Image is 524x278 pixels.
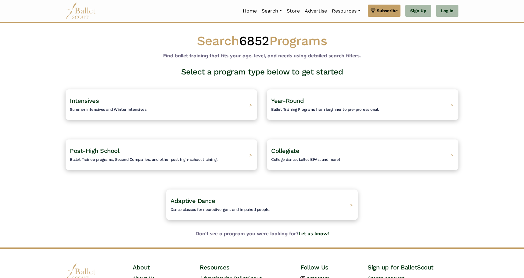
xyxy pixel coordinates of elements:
[368,263,458,271] h4: Sign up for BalletScout
[377,7,398,14] span: Subscribe
[61,67,463,77] h3: Select a program type below to get started
[450,102,454,108] span: >
[66,89,257,120] a: IntensivesSummer intensives and Winter intensives. >
[163,52,361,59] b: Find ballet training that fits your age, level, and needs using detailed search filters.
[302,5,329,17] a: Advertise
[267,139,458,170] a: CollegiateCollege dance, ballet BFAs, and more! >
[200,263,291,271] h4: Resources
[133,263,190,271] h4: About
[300,263,358,271] h4: Follow Us
[249,102,252,108] span: >
[371,7,375,14] img: gem.svg
[70,147,119,154] span: Post-High School
[271,157,340,162] span: College dance, ballet BFAs, and more!
[249,152,252,158] span: >
[70,107,148,112] span: Summer intensives and Winter intensives.
[170,207,271,212] span: Dance classes for neurodivergent and impaired people.
[240,5,259,17] a: Home
[450,152,454,158] span: >
[271,147,299,154] span: Collegiate
[299,230,329,236] a: Let us know!
[267,89,458,120] a: Year-RoundBallet Training Programs from beginner to pre-professional. >
[166,190,358,220] a: Adaptive DanceDance classes for neurodivergent and impaired people. >
[436,5,458,17] a: Log In
[350,202,353,208] span: >
[271,107,379,112] span: Ballet Training Programs from beginner to pre-professional.
[329,5,363,17] a: Resources
[368,5,400,17] a: Subscribe
[70,157,217,162] span: Ballet Trainee programs, Second Companies, and other post high-school training.
[259,5,284,17] a: Search
[405,5,431,17] a: Sign Up
[66,33,458,49] h1: Search Programs
[284,5,302,17] a: Store
[170,197,215,204] span: Adaptive Dance
[61,230,463,238] b: Don't see a program you were looking for?
[239,33,269,48] span: 6852
[271,97,304,104] span: Year-Round
[70,97,99,104] span: Intensives
[66,139,257,170] a: Post-High SchoolBallet Trainee programs, Second Companies, and other post high-school training. >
